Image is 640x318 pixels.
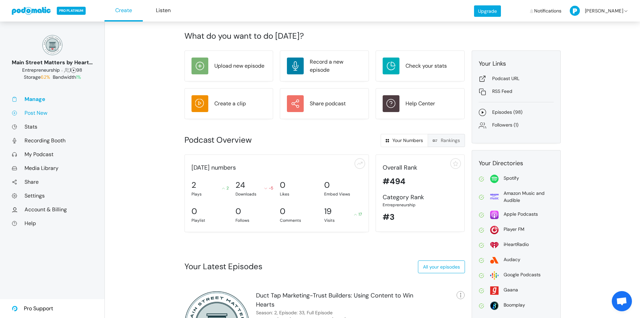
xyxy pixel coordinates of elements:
span: 62% [41,74,50,80]
img: gaana-acdc428d6f3a8bcf3dfc61bc87d1a5ed65c1dda5025f5609f03e44ab3dd96560.svg [490,286,499,295]
img: google-2dbf3626bd965f54f93204bbf7eeb1470465527e396fa5b4ad72d911f40d0c40.svg [490,271,499,280]
img: P-50-ab8a3cff1f42e3edaa744736fdbd136011fc75d0d07c0e6946c3d5a70d29199b.png [570,6,580,16]
a: Podcast URL [479,75,554,82]
img: i_heart_radio-0fea502c98f50158959bea423c94b18391c60ffcc3494be34c3ccd60b54f1ade.svg [490,241,499,249]
div: What do you want to do [DATE]? [184,30,561,42]
a: Recording Booth [12,137,93,144]
span: 1% [76,74,81,80]
a: Listen [144,0,182,22]
div: iHeartRadio [504,241,529,248]
div: #3 [383,211,458,223]
div: Entrepreneurship [383,202,458,208]
a: Player FM [479,226,554,234]
a: Amazon Music and Audible [479,190,554,204]
a: Help [12,220,93,227]
div: Follows [236,217,273,223]
a: Check your stats [383,58,458,74]
a: All your episodes [418,260,465,273]
img: audacy-5d0199fadc8dc77acc7c395e9e27ef384d0cbdead77bf92d3603ebf283057071.svg [490,256,499,264]
div: Help Center [406,100,435,108]
div: Comments [280,217,317,223]
img: spotify-814d7a4412f2fa8a87278c8d4c03771221523d6a641bdc26ea993aaf80ac4ffe.svg [490,175,499,183]
div: 1 98 [12,67,93,74]
a: Gaana [479,286,554,295]
div: Main Street Matters by Heart on [GEOGRAPHIC_DATA] [12,59,93,67]
div: 0 [236,205,241,217]
a: Apple Podcasts [479,211,554,219]
div: Season: 2, Episode: 33, Full Episode [256,309,333,316]
div: Create a clip [214,100,246,108]
a: Account & Billing [12,206,93,213]
a: Google Podcasts [479,271,554,280]
div: [DATE] numbers [188,163,366,172]
div: Your Latest Episodes [184,260,262,273]
a: Episodes (98) [479,109,554,116]
div: Boomplay [504,302,525,309]
div: Overall Rank [383,163,458,172]
img: apple-26106266178e1f815f76c7066005aa6211188c2910869e7447b8cdd3a6512788.svg [490,211,499,219]
a: Post New [12,109,93,116]
a: Rankings [428,134,465,147]
img: player_fm-2f731f33b7a5920876a6a59fec1291611fade0905d687326e1933154b96d4679.svg [490,226,499,234]
a: Manage [12,96,93,103]
div: Downloads [236,191,273,197]
div: Plays [191,191,229,197]
a: Settings [12,192,93,199]
a: Media Library [12,165,93,172]
div: 2 [222,185,229,191]
a: Create a clip [191,95,266,112]
div: Amazon Music and Audible [504,190,554,204]
div: Likes [280,191,317,197]
a: [PERSON_NAME] [570,1,629,21]
img: amazon-69639c57110a651e716f65801135d36e6b1b779905beb0b1c95e1d99d62ebab9.svg [490,192,499,201]
a: Spotify [479,175,554,183]
div: Apple Podcasts [504,211,538,218]
span: PRO PLATINUM [57,7,86,15]
div: 0 [191,205,197,217]
div: Visits [324,217,362,223]
div: Google Podcasts [504,271,541,278]
span: Storage [24,74,51,80]
span: Bandwidth [53,74,81,80]
a: Boomplay [479,302,554,310]
div: 0 [280,179,285,191]
div: Player FM [504,226,524,233]
a: My Podcast [12,151,93,158]
a: Open chat [612,291,632,311]
div: 0 [324,179,330,191]
div: 2 [191,179,196,191]
a: Your Numbers [381,134,428,147]
img: 150x150_17130234.png [42,35,62,55]
a: Upload new episode [191,58,266,74]
div: Category Rank [383,193,458,202]
div: 0 [280,205,285,217]
div: Record a new episode [310,58,362,74]
a: Followers (1) [479,121,554,129]
div: Spotify [504,175,519,182]
a: Help Center [383,95,458,112]
span: [PERSON_NAME] [585,1,623,21]
a: RSS Feed [479,88,554,95]
span: Notifications [534,1,561,21]
div: 17 [354,211,362,217]
div: Playlist [191,217,229,223]
div: Upload new episode [214,62,264,70]
div: Gaana [504,286,518,293]
span: Episodes [71,67,76,73]
a: Record a new episode [287,58,362,74]
div: 19 [324,205,332,217]
div: -5 [264,185,273,191]
a: Share podcast [287,95,362,112]
div: Your Links [479,59,554,68]
img: boomplay-2b96be17c781bb6067f62690a2aa74937c828758cf5668dffdf1db111eff7552.svg [490,302,499,310]
div: 24 [236,179,245,191]
div: Check your stats [406,62,447,70]
a: Upgrade [474,5,501,17]
a: Create [104,0,143,22]
a: Stats [12,123,93,130]
a: Share [12,178,93,185]
div: #494 [383,175,458,187]
span: Business: Entrepreneurship [22,67,60,73]
div: Embed Views [324,191,362,197]
div: Share podcast [310,100,346,108]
